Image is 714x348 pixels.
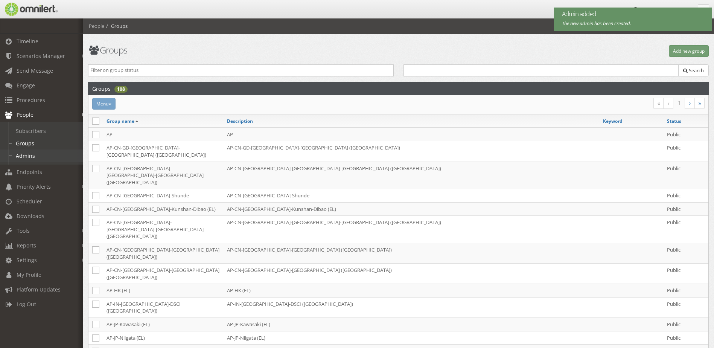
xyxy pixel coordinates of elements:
td: AP-CN-[GEOGRAPHIC_DATA]-[GEOGRAPHIC_DATA] ([GEOGRAPHIC_DATA]) [103,264,223,284]
span: Priority Alerts [17,183,51,190]
td: Public [663,284,708,298]
td: AP-JP-Kawasaki (EL) [223,317,599,331]
td: Public [663,297,708,317]
td: AP-JP-Niigata (EL) [103,331,223,345]
td: AP-CN-[GEOGRAPHIC_DATA]-[GEOGRAPHIC_DATA]-[GEOGRAPHIC_DATA] ([GEOGRAPHIC_DATA]) [223,162,599,189]
li: Groups [104,23,128,30]
td: Public [663,141,708,162]
td: AP-JP-Niigata (EL) [223,331,599,345]
span: Scheduler [17,198,42,205]
span: [PERSON_NAME] [640,7,678,14]
span: Timeline [17,38,38,45]
li: 1 [673,98,685,108]
a: Last [694,98,705,109]
td: AP [103,128,223,141]
td: AP-JP-Kawasaki (EL) [103,317,223,331]
span: Procedures [17,96,45,104]
input: Filter on group status [90,67,391,74]
td: Public [663,243,708,264]
td: AP [223,128,599,141]
td: AP-CN-[GEOGRAPHIC_DATA]-Shunde [103,189,223,203]
td: AP-CN-[GEOGRAPHIC_DATA]-[GEOGRAPHIC_DATA]-[GEOGRAPHIC_DATA] ([GEOGRAPHIC_DATA]) [103,162,223,189]
span: Search [689,67,704,74]
td: AP-CN-GD-[GEOGRAPHIC_DATA]-[GEOGRAPHIC_DATA] ([GEOGRAPHIC_DATA]) [223,141,599,162]
a: First [653,98,664,109]
td: AP-CN-[GEOGRAPHIC_DATA]-[GEOGRAPHIC_DATA] ([GEOGRAPHIC_DATA]) [223,243,599,264]
td: AP-CN-[GEOGRAPHIC_DATA]-Kunshan-Dibao (EL) [103,202,223,216]
a: Previous [663,98,673,109]
span: Tools [17,227,30,234]
td: AP-CN-[GEOGRAPHIC_DATA]-[GEOGRAPHIC_DATA] ([GEOGRAPHIC_DATA]) [103,243,223,264]
td: Public [663,128,708,141]
td: Public [663,331,708,345]
td: AP-IN-[GEOGRAPHIC_DATA]-DSCI ([GEOGRAPHIC_DATA]) [103,297,223,317]
td: Public [663,216,708,243]
h1: Groups [88,45,394,55]
span: Endpoints [17,168,42,176]
td: AP-CN-[GEOGRAPHIC_DATA]-[GEOGRAPHIC_DATA]-[GEOGRAPHIC_DATA] ([GEOGRAPHIC_DATA]) [223,216,599,243]
td: Public [663,189,708,203]
span: Admin added [562,9,701,18]
a: Status [667,118,681,124]
td: Public [663,162,708,189]
span: Downloads [17,212,44,220]
span: Send Message [17,67,53,74]
span: Reports [17,242,36,249]
button: Search [678,64,709,77]
span: Engage [17,82,35,89]
td: Public [663,317,708,331]
button: Add new group [669,45,709,57]
span: People [17,111,33,118]
a: Group name [107,118,134,124]
a: Next [685,98,695,109]
span: Scenarios Manager [17,52,65,60]
span: Help [17,5,32,12]
td: AP-HK (EL) [103,284,223,298]
span: My Profile [17,271,41,278]
a: Description [227,118,253,124]
td: AP-CN-[GEOGRAPHIC_DATA]-Kunshan-Dibao (EL) [223,202,599,216]
td: AP-CN-[GEOGRAPHIC_DATA]-Shunde [223,189,599,203]
a: Collapse Menu [698,5,709,16]
em: The new admin has been created. [562,20,631,27]
td: AP-CN-GD-[GEOGRAPHIC_DATA]-[GEOGRAPHIC_DATA] ([GEOGRAPHIC_DATA]) [103,141,223,162]
span: Platform Updates [17,286,61,293]
div: 108 [114,86,128,93]
td: Public [663,202,708,216]
td: AP-CN-[GEOGRAPHIC_DATA]-[GEOGRAPHIC_DATA]-[GEOGRAPHIC_DATA] ([GEOGRAPHIC_DATA]) [103,216,223,243]
a: Keyword [603,118,623,124]
td: AP-HK (EL) [223,284,599,298]
td: AP-CN-[GEOGRAPHIC_DATA]-[GEOGRAPHIC_DATA] ([GEOGRAPHIC_DATA]) [223,264,599,284]
img: Omnilert [4,3,58,16]
span: Log Out [17,301,36,308]
span: Settings [17,256,37,264]
td: AP-IN-[GEOGRAPHIC_DATA]-DSCI ([GEOGRAPHIC_DATA]) [223,297,599,317]
h2: Groups [92,82,111,95]
li: People [89,23,104,30]
td: Public [663,264,708,284]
